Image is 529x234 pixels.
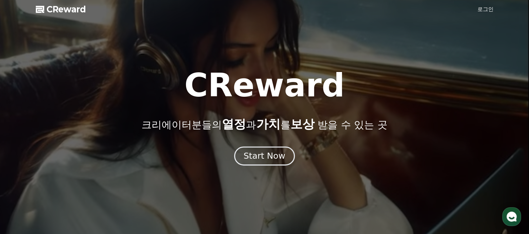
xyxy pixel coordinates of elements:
[61,189,69,194] span: 대화
[290,117,314,131] span: 보상
[142,118,387,131] p: 크리에이터분들의 과 를 받을 수 있는 곳
[36,4,86,15] a: CReward
[86,178,128,195] a: 설정
[477,5,494,13] a: 로그인
[236,154,293,160] a: Start Now
[244,150,285,162] div: Start Now
[2,178,44,195] a: 홈
[234,146,295,165] button: Start Now
[47,4,86,15] span: CReward
[44,178,86,195] a: 대화
[184,69,345,101] h1: CReward
[222,117,246,131] span: 열정
[103,188,111,194] span: 설정
[256,117,280,131] span: 가치
[21,188,25,194] span: 홈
